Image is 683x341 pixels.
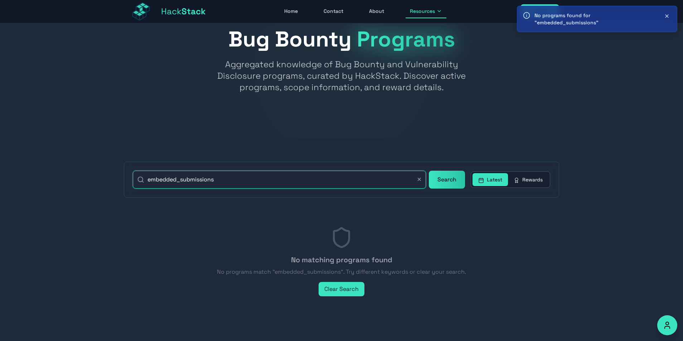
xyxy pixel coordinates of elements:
[319,5,348,18] a: Contact
[417,175,422,184] button: ✕
[406,5,446,18] button: Resources
[365,5,388,18] a: About
[520,4,559,19] a: Sign In
[124,29,559,50] h1: Bug Bounty
[657,315,677,335] button: Accessibility Options
[161,6,206,17] span: Hack
[508,173,548,186] button: Rewards
[280,5,302,18] a: Home
[124,268,559,276] p: No programs match "embedded_submissions". Try different keywords or clear your search.
[204,59,479,93] p: Aggregated knowledge of Bug Bounty and Vulnerability Disclosure programs, curated by HackStack. D...
[357,25,455,53] span: Programs
[473,173,508,186] button: Latest
[410,8,435,15] span: Resources
[133,171,426,189] input: Search programs by name, platform, or description...
[181,6,206,17] span: Stack
[319,282,364,296] button: Clear Search
[124,255,559,265] h3: No matching programs found
[429,171,465,189] button: Search
[534,12,653,26] p: No programs found for "embedded_submissions"
[663,12,671,20] button: Close notification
